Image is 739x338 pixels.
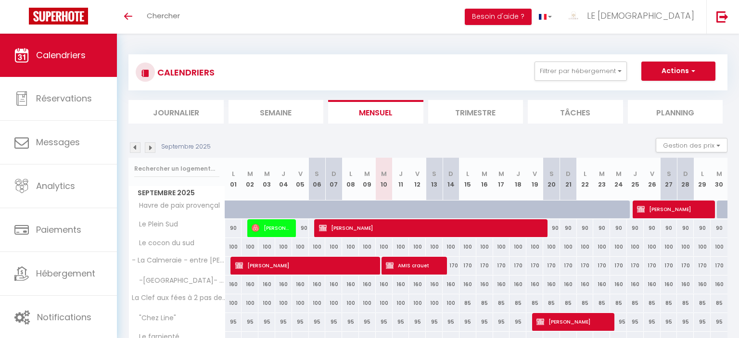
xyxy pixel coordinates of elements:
[325,275,342,293] div: 160
[376,313,393,331] div: 95
[242,238,258,256] div: 100
[315,169,319,178] abbr: S
[242,294,258,312] div: 100
[459,158,476,200] th: 15
[677,294,694,312] div: 85
[526,294,543,312] div: 85
[128,100,224,124] li: Journalier
[459,294,476,312] div: 85
[560,294,577,312] div: 85
[694,219,711,237] div: 90
[694,238,711,256] div: 100
[443,158,459,200] th: 14
[493,238,510,256] div: 100
[610,158,627,200] th: 24
[476,238,493,256] div: 100
[37,311,91,323] span: Notifications
[661,294,677,312] div: 85
[593,294,610,312] div: 85
[36,49,86,61] span: Calendriers
[426,313,443,331] div: 95
[258,294,275,312] div: 100
[627,313,644,331] div: 95
[526,257,543,275] div: 170
[409,158,426,200] th: 12
[443,275,459,293] div: 160
[577,257,594,275] div: 170
[428,100,523,124] li: Trimestre
[482,169,487,178] abbr: M
[364,169,370,178] abbr: M
[130,294,227,301] span: La Clef aux fées à 2 pas de la mer avec [PERSON_NAME]
[510,275,526,293] div: 160
[627,257,644,275] div: 170
[644,313,661,331] div: 95
[242,158,258,200] th: 02
[309,238,326,256] div: 100
[225,275,242,293] div: 160
[130,275,227,286] span: -[GEOGRAPHIC_DATA]- [GEOGRAPHIC_DATA]
[147,11,180,21] span: Chercher
[677,275,694,293] div: 160
[393,275,409,293] div: 160
[493,294,510,312] div: 85
[610,219,627,237] div: 90
[325,313,342,331] div: 95
[535,62,627,81] button: Filtrer par hébergement
[275,313,292,331] div: 95
[247,169,253,178] abbr: M
[610,294,627,312] div: 85
[566,169,571,178] abbr: D
[610,313,627,331] div: 95
[161,142,211,151] p: Septembre 2025
[359,158,376,200] th: 09
[644,219,661,237] div: 90
[130,313,178,324] span: "Chez Line"
[393,313,409,331] div: 95
[610,238,627,256] div: 100
[443,257,459,275] div: 170
[426,238,443,256] div: 100
[381,169,387,178] abbr: M
[667,169,671,178] abbr: S
[656,138,727,152] button: Gestion des prix
[292,313,309,331] div: 95
[443,313,459,331] div: 95
[342,238,359,256] div: 100
[325,294,342,312] div: 100
[342,275,359,293] div: 160
[711,238,727,256] div: 100
[536,313,610,331] span: [PERSON_NAME]
[225,158,242,200] th: 01
[36,136,80,148] span: Messages
[627,219,644,237] div: 90
[644,294,661,312] div: 85
[459,238,476,256] div: 100
[694,158,711,200] th: 29
[616,169,622,178] abbr: M
[298,169,303,178] abbr: V
[252,219,291,237] span: [PERSON_NAME]
[644,257,661,275] div: 170
[393,294,409,312] div: 100
[533,169,537,178] abbr: V
[29,8,88,25] img: Super Booking
[510,294,526,312] div: 85
[225,219,242,237] div: 90
[386,256,442,275] span: AMIS crauet
[235,256,376,275] span: [PERSON_NAME]
[342,313,359,331] div: 95
[229,100,324,124] li: Semaine
[129,186,225,200] span: Septembre 2025
[426,275,443,293] div: 160
[644,275,661,293] div: 160
[510,257,526,275] div: 170
[560,158,577,200] th: 21
[543,257,560,275] div: 170
[325,158,342,200] th: 07
[510,158,526,200] th: 18
[258,238,275,256] div: 100
[599,169,605,178] abbr: M
[711,294,727,312] div: 85
[661,238,677,256] div: 100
